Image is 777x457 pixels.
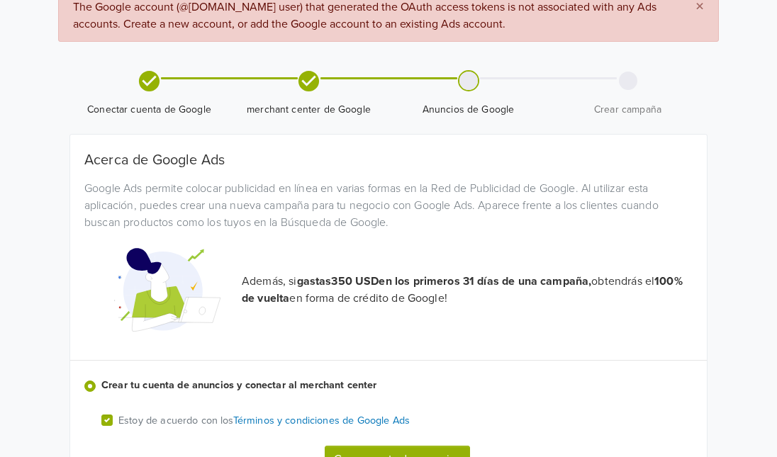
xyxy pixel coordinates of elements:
span: Crear campaña [554,103,702,117]
a: Términos y condiciones de Google Ads [233,414,410,427]
div: Google Ads permite colocar publicidad en línea en varias formas en la Red de Publicidad de Google... [74,180,703,231]
p: Estoy de acuerdo con los [118,413,410,429]
strong: gastas 350 USD en los primeros 31 días de una campaña, [297,274,592,288]
span: Conectar cuenta de Google [75,103,223,117]
label: Crear tu cuenta de anuncios y conectar al merchant center [101,378,693,393]
p: Además, si obtendrás el en forma de crédito de Google! [242,273,693,307]
h5: Acerca de Google Ads [84,152,693,169]
img: Google Promotional Codes [114,237,220,343]
span: Anuncios de Google [394,103,542,117]
span: merchant center de Google [235,103,383,117]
